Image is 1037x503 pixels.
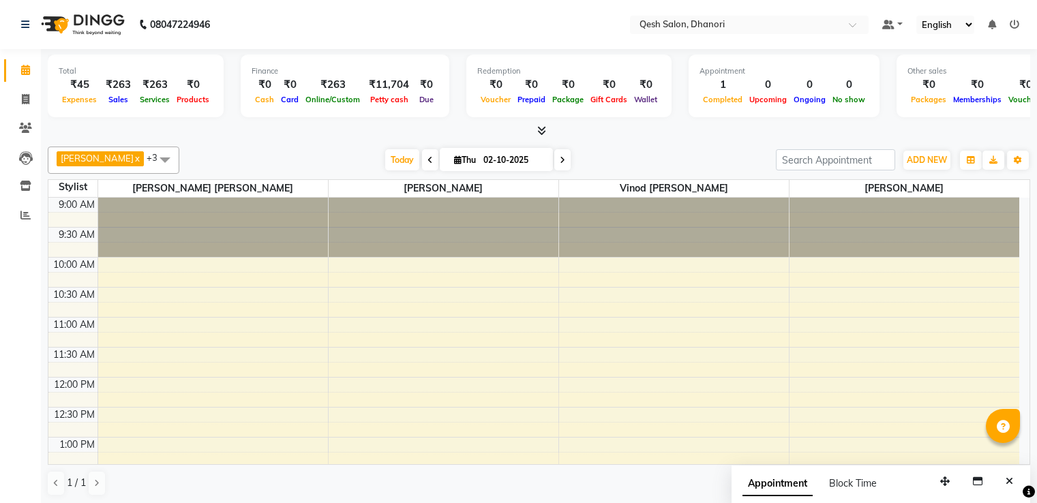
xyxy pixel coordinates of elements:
[907,155,947,165] span: ADD NEW
[48,180,97,194] div: Stylist
[587,77,631,93] div: ₹0
[776,149,895,170] input: Search Appointment
[829,95,869,104] span: No show
[514,77,549,93] div: ₹0
[631,95,661,104] span: Wallet
[790,77,829,93] div: 0
[950,77,1005,93] div: ₹0
[147,152,168,163] span: +3
[252,65,438,77] div: Finance
[302,95,363,104] span: Online/Custom
[385,149,419,170] span: Today
[549,95,587,104] span: Package
[477,95,514,104] span: Voucher
[302,77,363,93] div: ₹263
[59,95,100,104] span: Expenses
[329,180,558,197] span: [PERSON_NAME]
[277,95,302,104] span: Card
[746,77,790,93] div: 0
[479,150,547,170] input: 2025-10-02
[903,151,950,170] button: ADD NEW
[50,318,97,332] div: 11:00 AM
[477,77,514,93] div: ₹0
[252,95,277,104] span: Cash
[700,95,746,104] span: Completed
[416,95,437,104] span: Due
[56,198,97,212] div: 9:00 AM
[50,348,97,362] div: 11:30 AM
[742,472,813,496] span: Appointment
[173,95,213,104] span: Products
[67,476,86,490] span: 1 / 1
[61,153,134,164] span: [PERSON_NAME]
[134,153,140,164] a: x
[150,5,210,44] b: 08047224946
[50,288,97,302] div: 10:30 AM
[980,448,1023,489] iframe: chat widget
[56,228,97,242] div: 9:30 AM
[746,95,790,104] span: Upcoming
[57,438,97,452] div: 1:00 PM
[51,378,97,392] div: 12:00 PM
[252,77,277,93] div: ₹0
[631,77,661,93] div: ₹0
[907,77,950,93] div: ₹0
[451,155,479,165] span: Thu
[100,77,136,93] div: ₹263
[587,95,631,104] span: Gift Cards
[59,65,213,77] div: Total
[105,95,132,104] span: Sales
[790,180,1020,197] span: [PERSON_NAME]
[514,95,549,104] span: Prepaid
[907,95,950,104] span: Packages
[98,180,328,197] span: [PERSON_NAME] [PERSON_NAME]
[829,77,869,93] div: 0
[51,408,97,422] div: 12:30 PM
[700,77,746,93] div: 1
[35,5,128,44] img: logo
[173,77,213,93] div: ₹0
[415,77,438,93] div: ₹0
[700,65,869,77] div: Appointment
[367,95,412,104] span: Petty cash
[950,95,1005,104] span: Memberships
[829,477,877,489] span: Block Time
[790,95,829,104] span: Ongoing
[50,258,97,272] div: 10:00 AM
[136,95,173,104] span: Services
[59,77,100,93] div: ₹45
[363,77,415,93] div: ₹11,704
[559,180,789,197] span: Vinod [PERSON_NAME]
[549,77,587,93] div: ₹0
[477,65,661,77] div: Redemption
[277,77,302,93] div: ₹0
[136,77,173,93] div: ₹263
